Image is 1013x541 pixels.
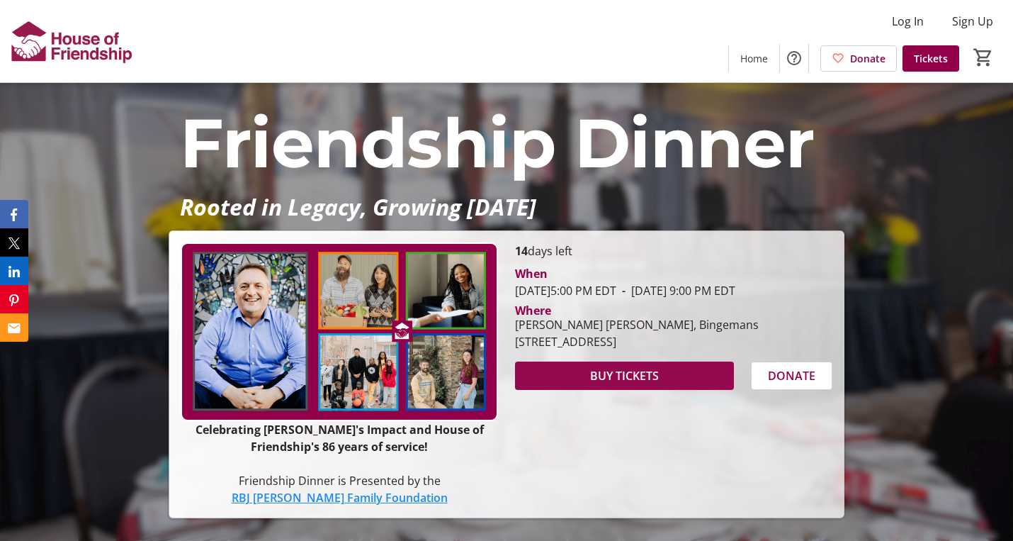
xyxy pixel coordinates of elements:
[740,51,768,66] span: Home
[515,242,832,260] p: days left
[590,367,659,384] span: BUY TICKETS
[180,191,536,222] em: Rooted in Legacy, Growing [DATE]
[515,265,548,282] div: When
[515,316,759,333] div: [PERSON_NAME] [PERSON_NAME], Bingemans
[232,490,448,506] a: RBJ [PERSON_NAME] Family Foundation
[181,242,498,421] img: Campaign CTA Media Photo
[616,283,735,299] span: [DATE] 9:00 PM EDT
[850,51,885,66] span: Donate
[196,422,484,454] strong: Celebrating [PERSON_NAME]'s Impact and House of Friendship's 86 years of service!
[9,6,135,77] img: House of Friendship's Logo
[751,362,832,390] button: DONATE
[515,333,759,350] div: [STREET_ADDRESS]
[515,243,528,259] span: 14
[892,13,924,30] span: Log In
[768,367,815,384] span: DONATE
[952,13,993,30] span: Sign Up
[902,45,959,72] a: Tickets
[515,305,551,316] div: Where
[616,283,631,299] span: -
[820,45,897,72] a: Donate
[881,10,935,33] button: Log In
[180,101,815,184] span: Friendship Dinner
[914,51,948,66] span: Tickets
[970,45,996,70] button: Cart
[515,283,616,299] span: [DATE] 5:00 PM EDT
[181,472,498,489] p: Friendship Dinner is Presented by the
[780,44,808,72] button: Help
[941,10,1004,33] button: Sign Up
[729,45,779,72] a: Home
[515,362,734,390] button: BUY TICKETS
